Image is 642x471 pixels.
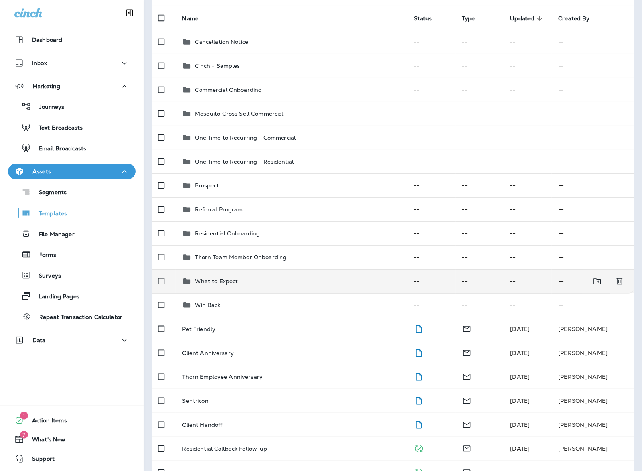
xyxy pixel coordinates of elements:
p: Dashboard [32,37,62,43]
td: -- [456,173,504,197]
span: Action Items [24,417,67,427]
td: [PERSON_NAME] [552,317,634,341]
button: Email Broadcasts [8,140,136,156]
td: -- [456,269,504,293]
button: 7What's New [8,432,136,447]
span: Updated [510,15,535,22]
td: -- [504,221,552,245]
td: -- [407,173,456,197]
td: [PERSON_NAME] [552,437,634,461]
p: Cancellation Notice [195,39,248,45]
p: File Manager [31,231,75,238]
p: Inbox [32,60,47,66]
span: Name [182,15,198,22]
button: Inbox [8,55,136,71]
span: What's New [24,436,65,446]
td: -- [504,150,552,173]
td: [PERSON_NAME] [552,389,634,413]
span: Draft [414,372,424,380]
span: Email [462,444,472,451]
span: Kimberly Gleason [510,325,530,333]
td: -- [504,78,552,102]
p: Text Broadcasts [31,124,83,132]
td: -- [552,126,634,150]
p: Client Handoff [182,422,222,428]
td: -- [504,30,552,54]
td: -- [552,221,634,245]
span: Email [462,396,472,404]
td: -- [407,54,456,78]
button: Marketing [8,78,136,94]
p: What to Expect [195,278,238,284]
td: -- [552,173,634,197]
span: Frank Carreno [510,349,530,357]
td: [PERSON_NAME] [552,413,634,437]
p: Residential Onboarding [195,230,260,236]
p: Email Broadcasts [31,145,86,153]
p: Commercial Onboarding [195,87,262,93]
td: -- [504,269,552,293]
td: -- [552,78,634,102]
button: Landing Pages [8,288,136,304]
td: [PERSON_NAME] [552,365,634,389]
td: -- [407,102,456,126]
span: Type [462,15,486,22]
span: Kimberly Gleason [510,445,530,452]
span: Kimberly Gleason [510,373,530,380]
span: Email [462,349,472,356]
button: 1Action Items [8,412,136,428]
td: -- [504,197,552,221]
span: Email [462,420,472,428]
button: Move to folder [589,273,605,290]
p: Cinch - Samples [195,63,240,69]
td: -- [407,30,456,54]
span: Kimberly Gleason [510,421,530,428]
button: Dashboard [8,32,136,48]
td: -- [456,54,504,78]
p: Data [32,337,46,343]
td: -- [552,293,634,317]
p: Prospect [195,182,219,189]
td: -- [407,197,456,221]
p: Repeat Transaction Calculator [31,314,122,321]
td: -- [552,197,634,221]
span: Updated [510,15,545,22]
span: 1 [20,412,28,420]
td: -- [552,245,634,269]
p: Mosquito Cross Sell Commercial [195,110,283,117]
td: -- [504,293,552,317]
button: Text Broadcasts [8,119,136,136]
p: Assets [32,168,51,175]
button: Journeys [8,98,136,115]
td: -- [407,269,456,293]
td: -- [407,150,456,173]
button: Data [8,332,136,348]
td: -- [456,102,504,126]
button: Segments [8,183,136,201]
button: Repeat Transaction Calculator [8,308,136,325]
span: Draft [414,349,424,356]
td: -- [407,293,456,317]
p: Thorn Employee Anniversary [182,374,263,380]
td: -- [552,30,634,54]
span: Published [414,444,424,451]
span: Draft [414,396,424,404]
td: -- [407,78,456,102]
td: -- [456,78,504,102]
p: Surveys [31,272,61,280]
td: -- [504,173,552,197]
span: Draft [414,325,424,332]
button: Surveys [8,267,136,284]
button: Collapse Sidebar [119,5,141,21]
td: -- [504,126,552,150]
button: Templates [8,205,136,221]
td: [PERSON_NAME] [552,341,634,365]
p: Templates [31,210,67,218]
p: Forms [31,252,56,259]
td: -- [456,150,504,173]
button: Support [8,451,136,467]
span: Type [462,15,475,22]
td: -- [456,221,504,245]
span: Status [414,15,432,22]
p: Sentricon [182,398,208,404]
